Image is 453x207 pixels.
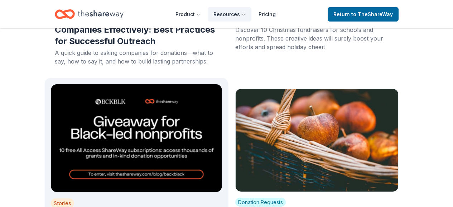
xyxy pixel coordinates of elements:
span: to TheShareWay [351,11,393,17]
span: Return [333,10,393,19]
div: A quick guide to asking companies for donations—what to say, how to say it, and how to build last... [55,48,218,66]
span: Donation Requests [235,198,286,207]
a: Returnto TheShareWay [328,7,399,22]
button: Product [170,7,206,22]
a: Pricing [253,7,281,22]
div: Discover 10 Christmas fundraisers for schools and nonprofits. These creative ideas will surely bo... [235,25,399,51]
img: Cover photo for blog post [50,84,222,192]
nav: Main [170,6,281,23]
h2: How to Request Donations from Companies Effectively: Best Practices for Successful Outreach [55,13,218,47]
a: Home [55,6,124,23]
button: Resources [208,7,251,22]
img: Cover photo for blog post [235,89,399,192]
